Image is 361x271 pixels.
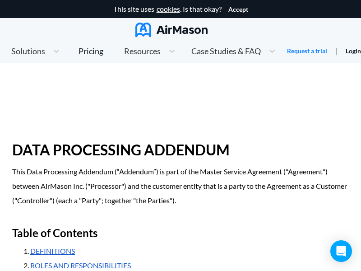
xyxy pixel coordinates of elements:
a: Login [346,47,361,55]
h1: DATA PROCESSING ADDENDUM [12,135,349,164]
a: cookies [157,5,180,13]
span: Resources [124,47,161,55]
span: Case Studies & FAQ [191,47,261,55]
button: Accept cookies [228,6,248,13]
div: Open Intercom Messenger [330,240,352,262]
h2: Table of Contents [12,222,349,244]
img: AirMason Logo [135,23,208,37]
span: Solutions [11,47,45,55]
a: ROLES AND RESPONSIBILITIES [30,261,131,270]
div: Pricing [79,47,103,55]
span: | [335,46,338,55]
a: Request a trial [287,47,327,56]
a: DEFINITIONS [30,247,75,255]
p: This Data Processing Addendum (“Addendum”) is part of the Master Service Agreement ("Agreement") ... [12,164,349,208]
a: Pricing [79,43,103,59]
